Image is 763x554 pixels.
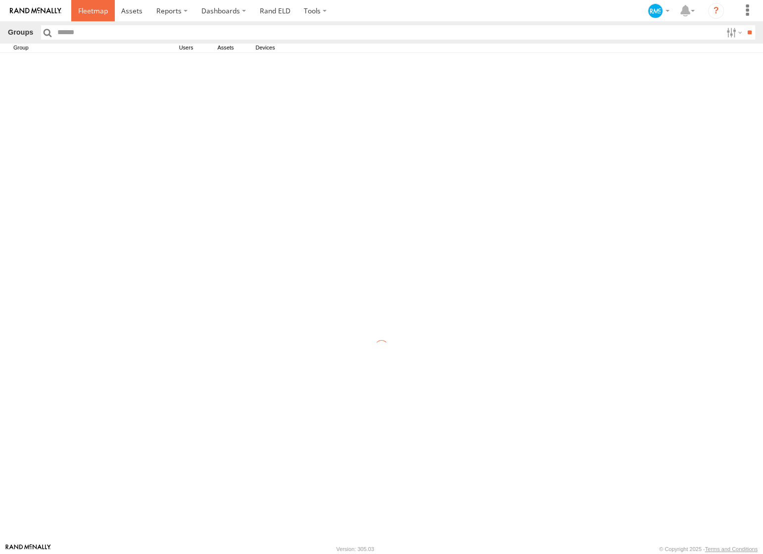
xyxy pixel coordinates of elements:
a: Terms and Conditions [705,546,758,552]
div: Version: 305.03 [336,546,374,552]
span: Users [166,44,206,52]
span: Assets [206,44,245,52]
div: © Copyright 2025 - [659,546,758,552]
span: Devices [245,44,285,52]
span: Group [8,44,166,52]
img: rand-logo.svg [10,7,61,14]
div: Demo Account [644,3,673,18]
i: ? [708,3,724,19]
h1: Groups [8,25,33,40]
label: Search Filter Options [722,25,744,40]
a: Visit our Website [5,544,51,554]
